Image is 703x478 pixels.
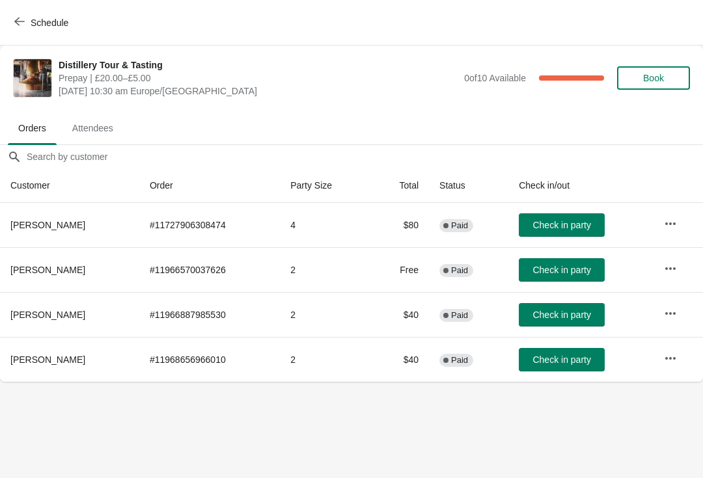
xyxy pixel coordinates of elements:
[451,265,468,276] span: Paid
[139,247,280,292] td: # 11966570037626
[14,59,51,97] img: Distillery Tour & Tasting
[8,116,57,140] span: Orders
[7,11,79,34] button: Schedule
[59,59,458,72] span: Distillery Tour & Tasting
[519,258,605,282] button: Check in party
[31,18,68,28] span: Schedule
[519,303,605,326] button: Check in party
[508,168,654,203] th: Check in/out
[451,220,468,231] span: Paid
[59,85,458,98] span: [DATE] 10:30 am Europe/[GEOGRAPHIC_DATA]
[280,168,370,203] th: Party Size
[139,168,280,203] th: Order
[10,310,85,320] span: [PERSON_NAME]
[371,168,430,203] th: Total
[532,220,590,230] span: Check in party
[10,220,85,230] span: [PERSON_NAME]
[280,292,370,337] td: 2
[59,72,458,85] span: Prepay | £20.00–£5.00
[451,310,468,321] span: Paid
[10,354,85,365] span: [PERSON_NAME]
[429,168,508,203] th: Status
[280,203,370,247] td: 4
[371,337,430,382] td: $40
[371,292,430,337] td: $40
[643,73,664,83] span: Book
[10,265,85,275] span: [PERSON_NAME]
[519,348,605,371] button: Check in party
[451,355,468,365] span: Paid
[139,203,280,247] td: # 11727906308474
[139,292,280,337] td: # 11966887985530
[519,213,605,237] button: Check in party
[26,145,703,168] input: Search by customer
[280,247,370,292] td: 2
[62,116,124,140] span: Attendees
[532,265,590,275] span: Check in party
[532,310,590,320] span: Check in party
[139,337,280,382] td: # 11968656966010
[617,66,690,90] button: Book
[371,247,430,292] td: Free
[371,203,430,247] td: $80
[280,337,370,382] td: 2
[464,73,526,83] span: 0 of 10 Available
[532,354,590,365] span: Check in party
